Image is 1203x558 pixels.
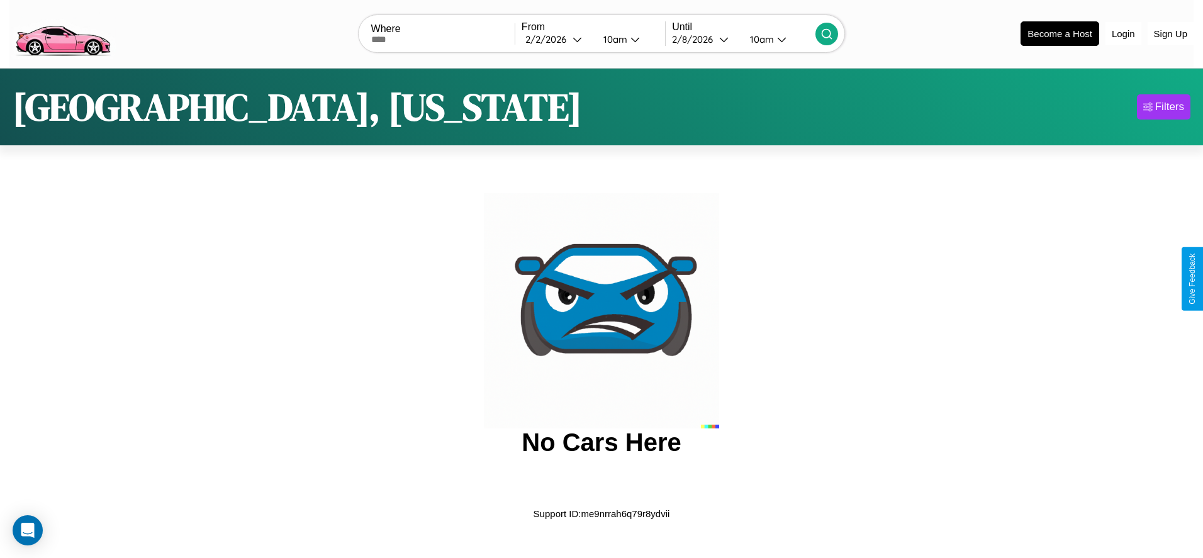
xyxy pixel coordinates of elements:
div: 10am [744,33,777,45]
label: Until [672,21,815,33]
label: Where [371,23,515,35]
div: Give Feedback [1188,254,1197,304]
button: 10am [740,33,815,46]
div: 2 / 8 / 2026 [672,33,719,45]
button: 10am [593,33,665,46]
div: 2 / 2 / 2026 [525,33,573,45]
button: 2/2/2026 [522,33,593,46]
h2: No Cars Here [522,428,681,457]
button: Sign Up [1148,22,1194,45]
label: From [522,21,665,33]
img: logo [9,6,116,59]
p: Support ID: me9nrrah6q79r8ydvii [534,505,670,522]
div: Open Intercom Messenger [13,515,43,545]
button: Filters [1137,94,1190,120]
button: Login [1105,22,1141,45]
button: Become a Host [1021,21,1099,46]
div: Filters [1155,101,1184,113]
h1: [GEOGRAPHIC_DATA], [US_STATE] [13,81,582,133]
div: 10am [597,33,630,45]
img: car [484,193,719,428]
